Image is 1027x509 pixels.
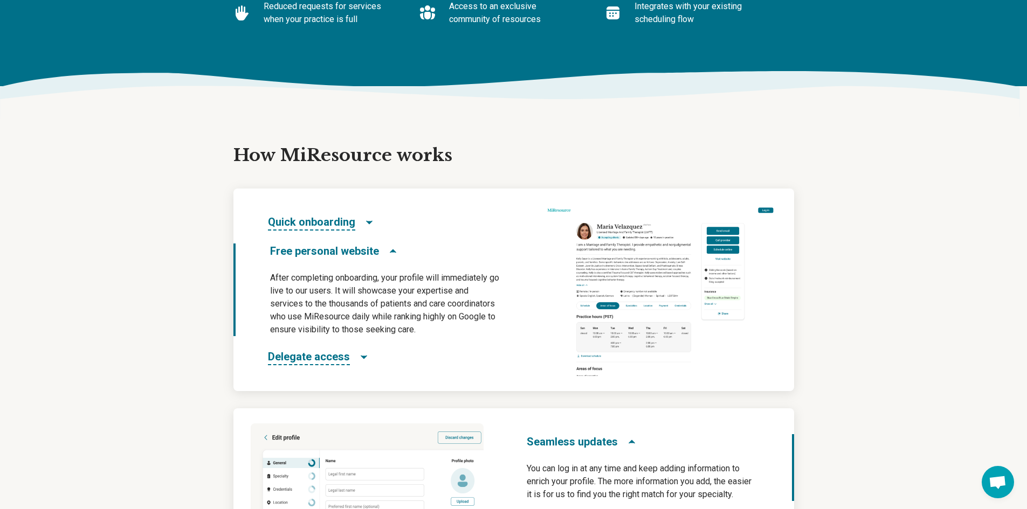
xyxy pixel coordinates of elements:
button: Delegate access [268,349,369,365]
h2: How MiResource works [233,144,794,167]
a: Open chat [982,466,1014,498]
p: You can log in at any time and keep adding information to enrich your profile. The more informati... [527,462,757,501]
button: Quick onboarding [268,214,375,231]
span: Quick onboarding [268,214,355,231]
button: Seamless updates [527,434,637,449]
span: Delegate access [268,349,350,365]
span: Free personal website [270,243,379,259]
button: Free personal website [270,243,398,259]
p: After completing onboarding, your profile will immediately go live to our users. It will showcase... [270,271,501,336]
span: Seamless updates [527,434,618,449]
